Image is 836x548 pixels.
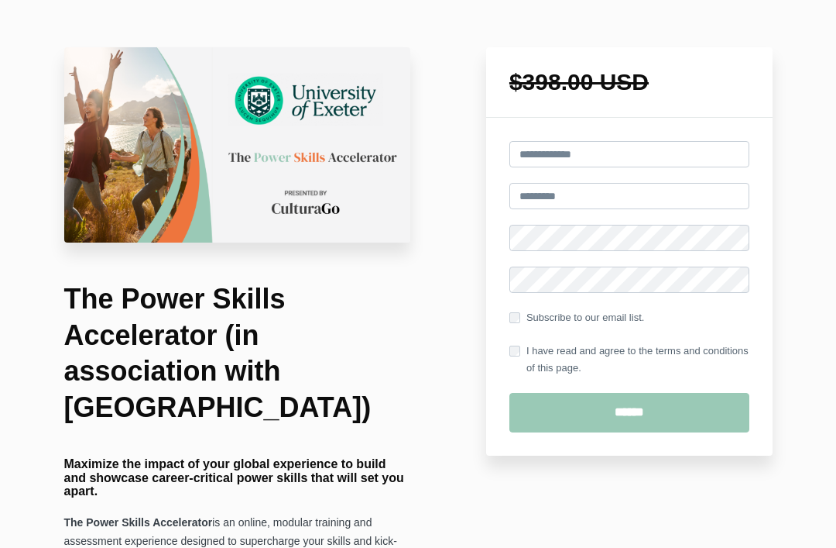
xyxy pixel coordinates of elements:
[64,281,411,426] h1: The Power Skills Accelerator (in association with [GEOGRAPHIC_DATA])
[509,346,520,357] input: I have read and agree to the terms and conditions of this page.
[509,312,520,323] input: Subscribe to our email list.
[509,309,644,326] label: Subscribe to our email list.
[64,516,213,529] strong: The Power Skills Accelerator
[64,457,411,498] h4: Maximize the impact of your global experience to build and showcase career-critical power skills ...
[509,71,749,94] h1: $398.00 USD
[509,343,749,377] label: I have read and agree to the terms and conditions of this page.
[64,47,411,243] img: 83720c0-6e26-5801-a5d4-42ecd71128a7_University_of_Exeter_Checkout_Page.png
